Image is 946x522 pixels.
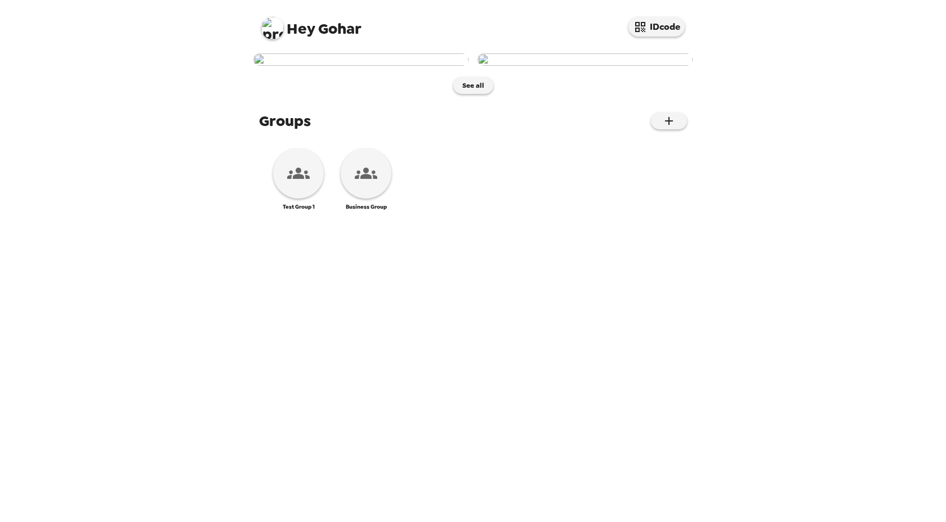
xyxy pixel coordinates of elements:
[346,203,387,210] span: Business Group
[259,111,311,131] span: Groups
[253,53,468,66] img: user-267832
[261,17,284,39] img: profile pic
[478,53,693,66] img: user-267831
[453,77,493,94] button: See all
[261,11,362,37] span: Gohar
[628,17,685,37] button: IDcode
[287,19,315,39] span: Hey
[283,203,315,210] span: Test Group 1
